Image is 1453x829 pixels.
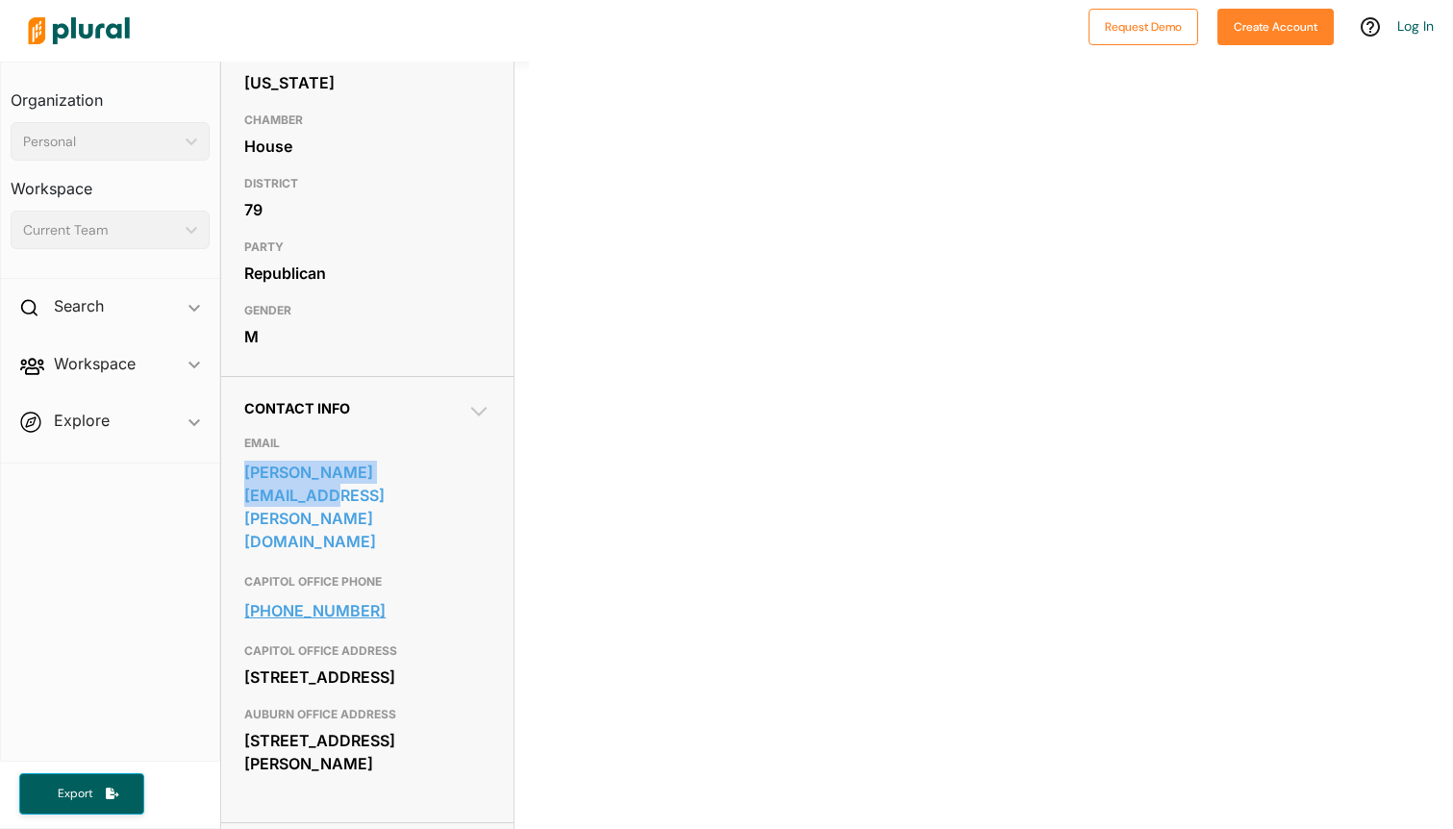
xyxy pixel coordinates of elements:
[244,68,489,97] div: [US_STATE]
[23,220,178,240] div: Current Team
[54,295,104,316] h2: Search
[244,663,489,691] div: [STREET_ADDRESS]
[244,109,489,132] h3: CHAMBER
[244,726,489,778] div: [STREET_ADDRESS][PERSON_NAME]
[244,322,489,351] div: M
[244,132,489,161] div: House
[244,432,489,455] h3: EMAIL
[1217,9,1334,45] button: Create Account
[244,195,489,224] div: 79
[244,640,489,663] h3: CAPITOL OFFICE ADDRESS
[244,259,489,288] div: Republican
[244,458,489,556] a: [PERSON_NAME][EMAIL_ADDRESS][PERSON_NAME][DOMAIN_NAME]
[244,236,489,259] h3: PARTY
[244,570,489,593] h3: CAPITOL OFFICE PHONE
[11,72,210,114] h3: Organization
[1089,15,1198,36] a: Request Demo
[244,596,489,625] a: [PHONE_NUMBER]
[1397,17,1434,35] a: Log In
[44,786,106,802] span: Export
[11,161,210,203] h3: Workspace
[244,703,489,726] h3: AUBURN OFFICE ADDRESS
[244,172,489,195] h3: DISTRICT
[244,400,350,416] span: Contact Info
[1089,9,1198,45] button: Request Demo
[244,299,489,322] h3: GENDER
[19,773,144,815] button: Export
[23,132,178,152] div: Personal
[1217,15,1334,36] a: Create Account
